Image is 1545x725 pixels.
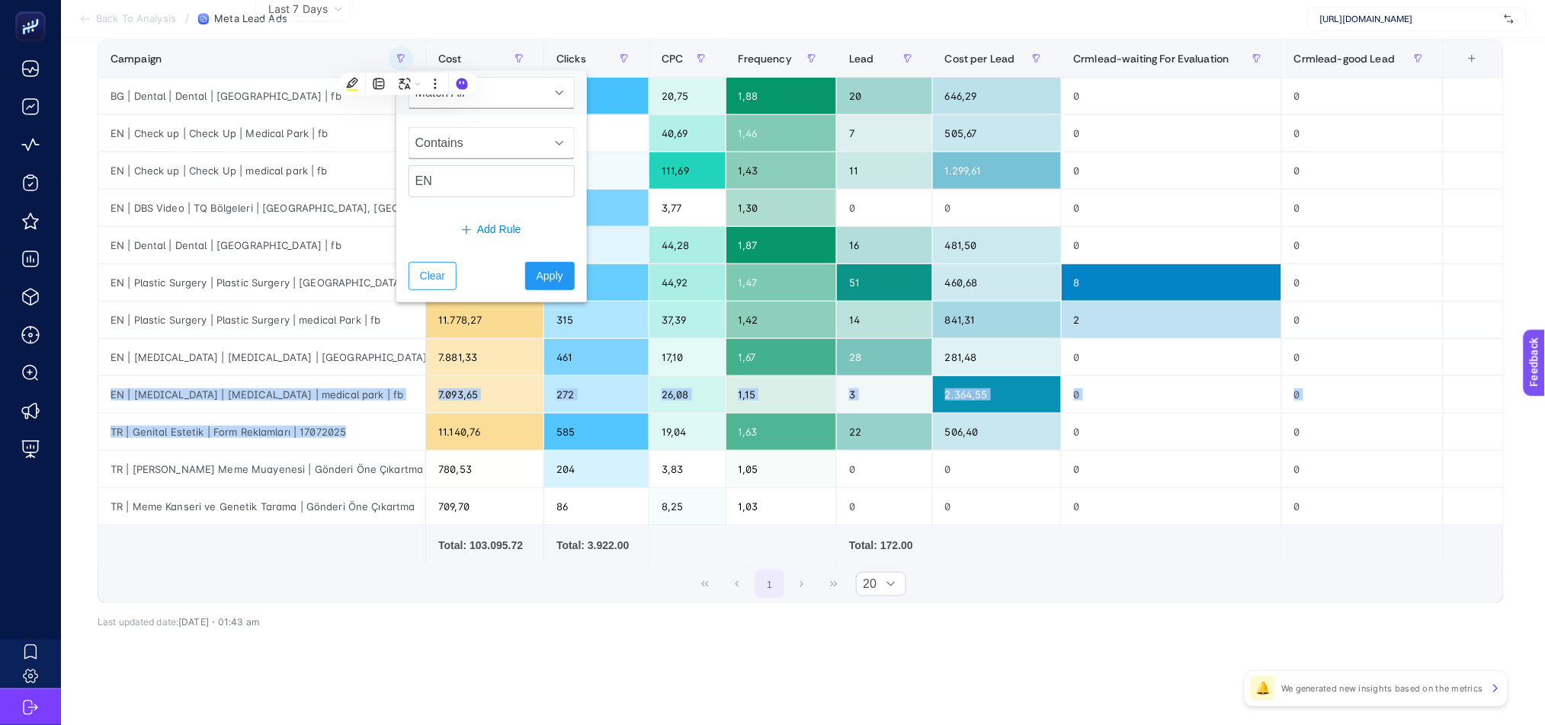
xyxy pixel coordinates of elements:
div: 0 [837,451,932,487]
div: 8,25 [649,488,725,525]
div: 🔔 [1251,676,1275,701]
span: Clear [420,268,445,284]
div: 20,75 [649,78,725,114]
div: 16 [837,227,932,263]
div: 623 [544,78,649,114]
div: TR | [PERSON_NAME] Meme Muayenesi | Gönderi Öne Çıkartma [98,451,425,487]
div: 646,29 [933,78,1061,114]
div: 1,47 [726,264,836,301]
div: TR | Genital Estetik | Form Reklamları | 17072025 [98,414,425,450]
span: [URL][DOMAIN_NAME] [1320,13,1499,25]
div: BG | Dental | Dental | [GEOGRAPHIC_DATA] | fb [98,78,425,114]
span: Add Rule [477,222,521,238]
div: 1,46 [726,115,836,152]
div: 0 [1062,78,1282,114]
div: 86 [544,488,649,525]
div: 1,88 [726,78,836,114]
div: 0 [1282,302,1443,338]
div: EN | [MEDICAL_DATA] | [MEDICAL_DATA] | [GEOGRAPHIC_DATA] | fb [98,339,425,375]
div: 28 [837,339,932,375]
div: EN | Check up | Check Up | Medical Park | fb [98,115,425,152]
span: Meta Lead Ads [214,13,287,25]
div: 0 [837,488,932,525]
span: / [185,12,189,24]
span: Apply [537,268,563,284]
div: 461 [544,339,649,375]
span: Campaign [111,53,162,65]
div: 315 [544,302,649,338]
span: CPC [662,53,683,65]
div: 1,43 [726,152,836,189]
div: 26,08 [649,376,725,413]
div: 14 [837,302,932,338]
div: 0 [1282,339,1443,375]
div: 17,10 [649,339,725,375]
div: 460,68 [933,264,1061,301]
div: 0 [933,451,1061,487]
div: 37,39 [649,302,725,338]
div: 0 [1062,414,1282,450]
div: 523 [544,264,649,301]
div: EN | Dental | Dental | [GEOGRAPHIC_DATA] | fb [98,227,425,263]
span: Lead [849,53,874,65]
div: 1,03 [726,488,836,525]
div: 204 [544,451,649,487]
div: 1,05 [726,451,836,487]
div: TR | Meme Kanseri ve Genetik Tarama | Gönderi Öne Çıkartma [98,488,425,525]
div: 0 [1062,115,1282,152]
div: 3,83 [649,451,725,487]
div: 0 [1062,190,1282,226]
div: 40,69 [649,115,725,152]
span: Contains [409,128,545,158]
button: Apply [525,262,575,290]
div: 51 [837,264,932,301]
input: Search [409,165,575,197]
div: 0 [1282,264,1443,301]
div: 1,42 [726,302,836,338]
div: EN | Plastic Surgery | Plastic Surgery | medical Park | fb [98,302,425,338]
p: We generated new insights based on the metrics [1281,682,1483,695]
div: 0 [1282,376,1443,413]
img: svg%3e [1505,11,1514,27]
div: 0 [933,488,1061,525]
div: 0 [1282,115,1443,152]
div: 505,67 [933,115,1061,152]
div: 0 [1062,376,1282,413]
div: 0 [1062,488,1282,525]
div: 3,77 [649,190,725,226]
div: 0 [1282,152,1443,189]
div: 272 [544,376,649,413]
div: 1,30 [726,190,836,226]
div: 11 [837,152,932,189]
div: 0 [837,190,932,226]
div: Total: 172.00 [849,538,920,553]
div: 9 items selected [1456,53,1468,86]
div: 3 [837,376,932,413]
span: Cost per Lead [945,53,1015,65]
div: 585 [544,414,649,450]
div: 0 [1062,227,1282,263]
div: Total: 3.922.00 [556,538,636,553]
button: 1 [755,570,784,599]
div: 8 [1062,264,1282,301]
div: 22 [837,414,932,450]
div: 481,50 [933,227,1061,263]
div: + [1458,53,1487,65]
div: EN | Plastic Surgery | Plastic Surgery | [GEOGRAPHIC_DATA] | fb [98,264,425,301]
span: Clicks [556,53,586,65]
div: 281,48 [933,339,1061,375]
div: 0 [1282,78,1443,114]
div: 7.881,33 [426,339,543,375]
div: 0 [1062,451,1282,487]
div: 0 [933,190,1061,226]
div: 0 [1282,414,1443,450]
div: 1,67 [726,339,836,375]
span: Crmlead-good Lead [1294,53,1395,65]
div: 111,69 [649,152,725,189]
div: 841,31 [933,302,1061,338]
div: 1,63 [726,414,836,450]
div: 174 [544,227,649,263]
div: EN | DBS Video | TQ Bölgeleri | [GEOGRAPHIC_DATA], [GEOGRAPHIC_DATA], [GEOGRAPHIC_DATA] | Gönderi... [98,190,425,226]
div: 11.140,76 [426,414,543,450]
div: 506,40 [933,414,1061,450]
